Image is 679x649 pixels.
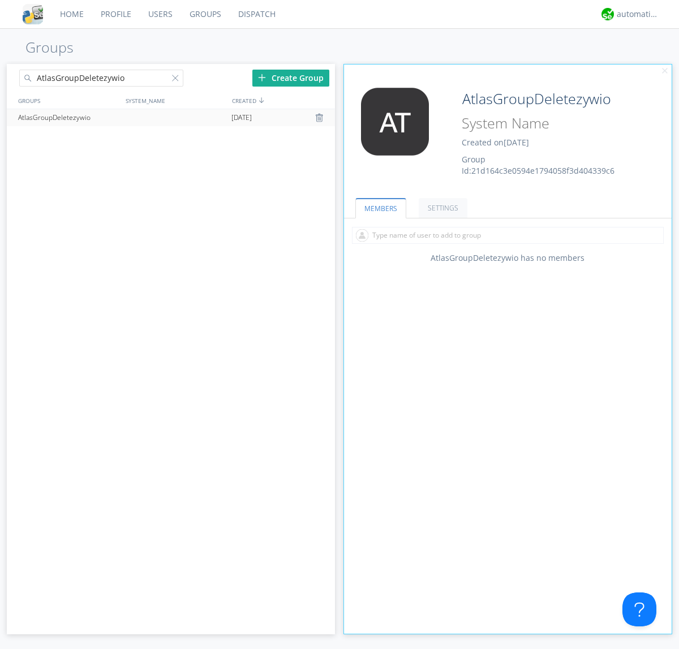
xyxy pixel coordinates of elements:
div: SYSTEM_NAME [123,92,229,109]
a: AtlasGroupDeletezywio[DATE] [7,109,335,126]
div: AtlasGroupDeletezywio [15,109,121,126]
img: d2d01cd9b4174d08988066c6d424eccd [601,8,614,20]
span: Created on [462,137,529,148]
img: cancel.svg [661,67,669,75]
div: CREATED [229,92,336,109]
input: System Name [458,113,641,134]
input: Search groups [19,70,183,87]
input: Type name of user to add to group [352,227,664,244]
span: Group Id: 21d164c3e0594e1794058f3d404339c6 [462,154,614,176]
a: MEMBERS [355,198,406,218]
img: plus.svg [258,74,266,81]
input: Group Name [458,88,641,110]
span: [DATE] [231,109,252,126]
div: Create Group [252,70,329,87]
span: [DATE] [504,137,529,148]
img: cddb5a64eb264b2086981ab96f4c1ba7 [23,4,43,24]
div: GROUPS [15,92,120,109]
a: SETTINGS [419,198,467,218]
div: automation+atlas [617,8,659,20]
img: 373638.png [353,88,437,156]
div: AtlasGroupDeletezywio has no members [344,252,672,264]
iframe: Toggle Customer Support [622,592,656,626]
